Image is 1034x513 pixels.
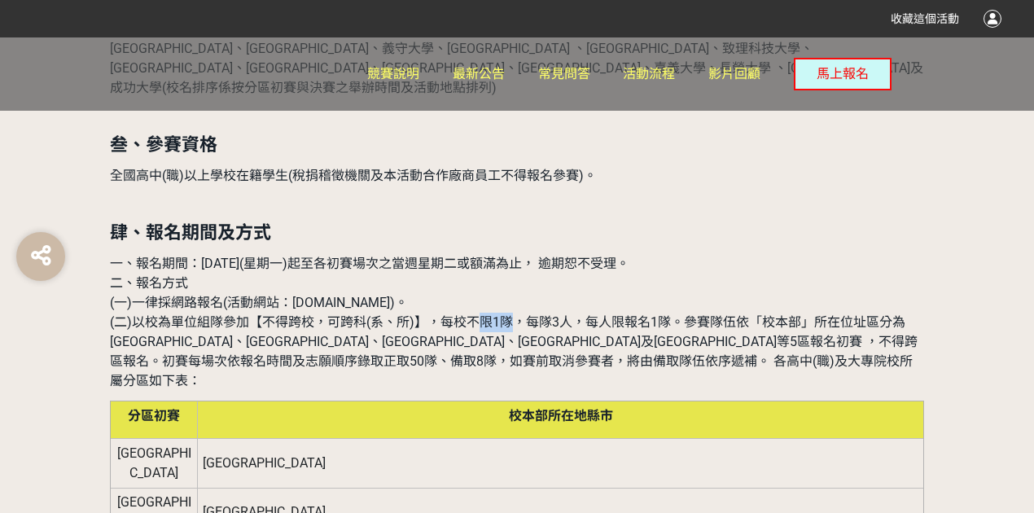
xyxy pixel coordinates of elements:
a: 常見問答 [538,37,590,111]
span: 校本部所在地縣市 [509,408,613,423]
button: 馬上報名 [794,58,892,90]
a: 影片回顧 [708,37,760,111]
span: (二)以校為單位組隊參加【不得跨校，可跨科(系、所)】，每校不限1隊，每隊3人，每人限報名1隊。參賽隊伍依「校本部」所在位址區分為[GEOGRAPHIC_DATA]、[GEOGRAPHIC_DA... [110,314,918,388]
span: 馬上報名 [817,66,869,81]
span: 最新公告 [453,66,505,81]
span: [GEOGRAPHIC_DATA] [117,445,191,480]
strong: 肆、報名期間及方式 [110,222,271,243]
a: 競賽說明 [367,37,419,111]
span: [GEOGRAPHIC_DATA] [203,455,326,471]
span: 競賽說明 [367,66,419,81]
a: 活動流程 [623,37,675,111]
span: 活動流程 [623,66,675,81]
span: 全國高中(職)以上學校在籍學生(稅捐稽徵機關及本活動合作廠商員工不得報名參賽)。 [110,168,597,183]
span: 一、報名期間：[DATE](星期一)起至各初賽場次之當週星期二或額滿為止， 逾期恕不受理。 [110,256,629,271]
strong: 叁、參賽資格 [110,134,217,155]
span: 影片回顧 [708,66,760,81]
a: 最新公告 [453,37,505,111]
span: (一)一律採網路報名(活動網站：[DOMAIN_NAME])。 [110,295,408,310]
span: 常見問答 [538,66,590,81]
span: 分區初賽 [128,408,180,423]
span: 二、報名方式 [110,275,188,291]
span: 收藏這個活動 [891,12,959,25]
